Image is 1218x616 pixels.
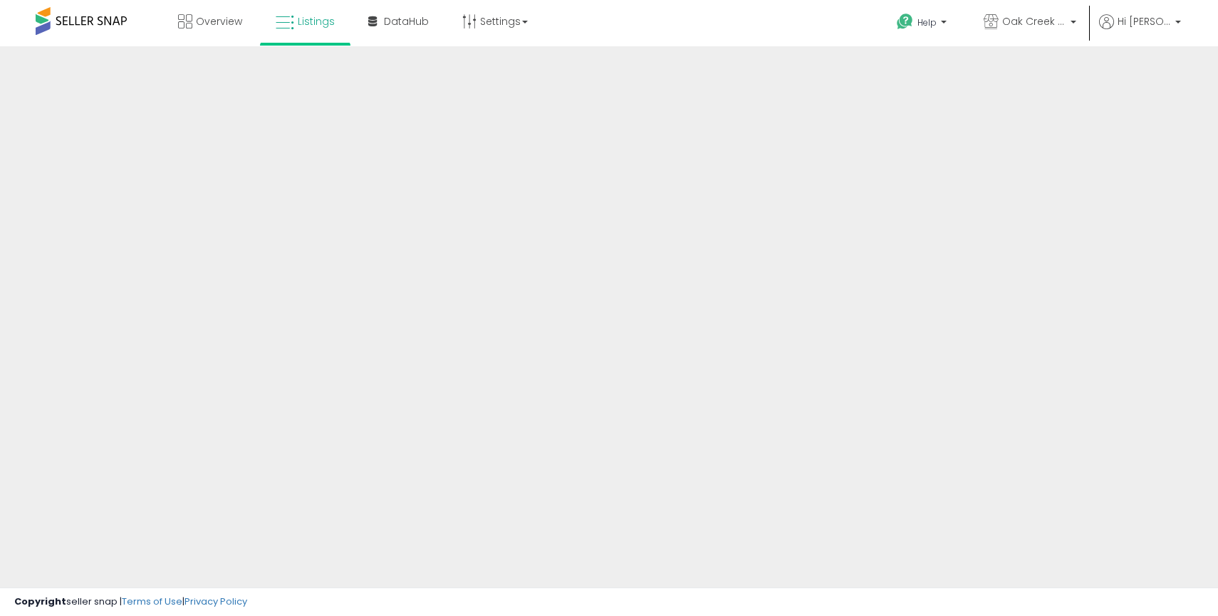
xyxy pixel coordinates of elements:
span: DataHub [384,14,429,28]
a: Terms of Use [122,595,182,608]
span: Hi [PERSON_NAME] [1118,14,1171,28]
a: Privacy Policy [184,595,247,608]
span: Overview [196,14,242,28]
i: Get Help [896,13,914,31]
a: Help [885,2,961,46]
a: Hi [PERSON_NAME] [1099,14,1181,46]
span: Oak Creek Trading Company US [1002,14,1066,28]
span: Listings [298,14,335,28]
div: seller snap | | [14,595,247,609]
span: Help [917,16,937,28]
strong: Copyright [14,595,66,608]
